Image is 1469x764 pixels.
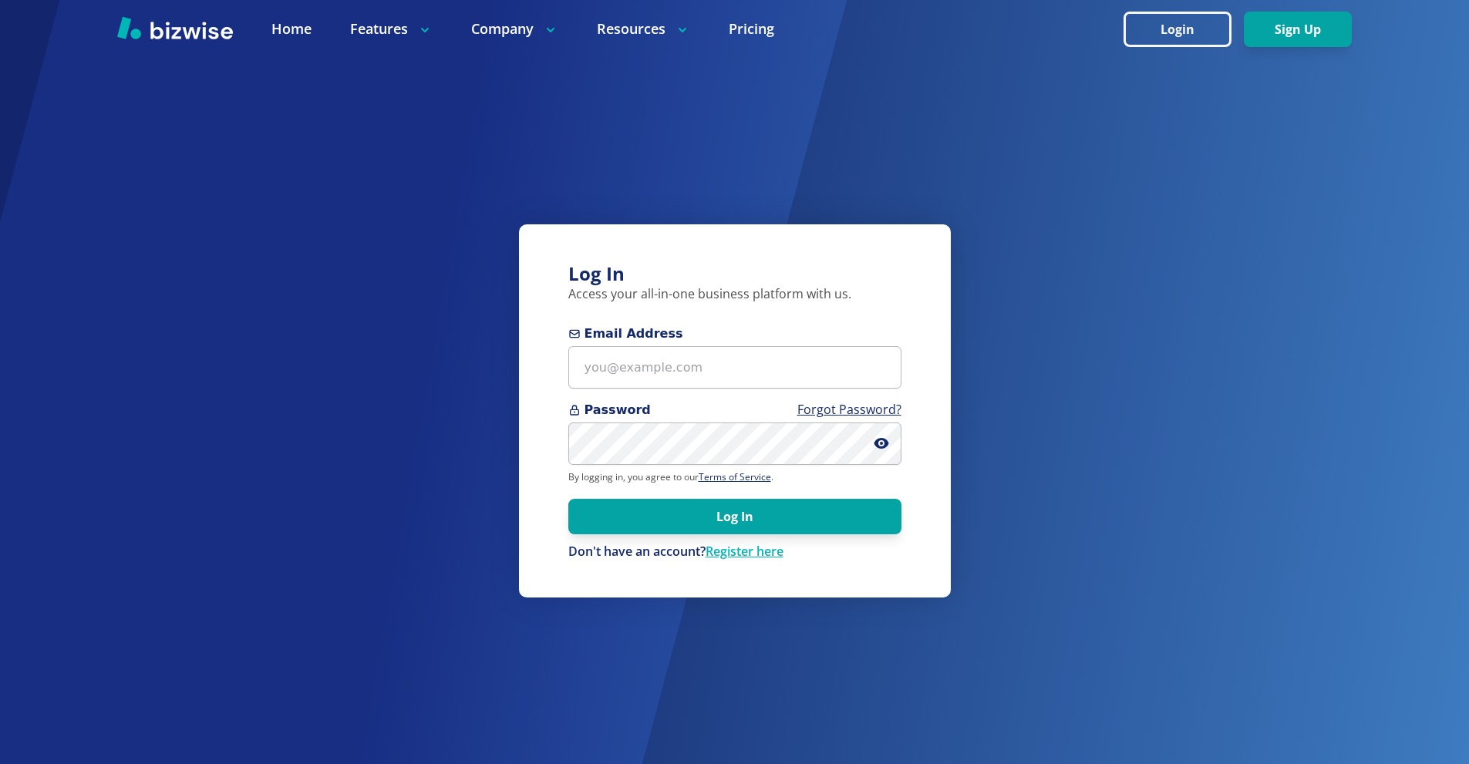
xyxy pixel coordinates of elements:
[117,16,233,39] img: Bizwise Logo
[706,543,783,560] a: Register here
[568,286,901,303] p: Access your all-in-one business platform with us.
[1244,12,1352,47] button: Sign Up
[568,544,901,560] p: Don't have an account?
[729,19,774,39] a: Pricing
[1124,22,1244,37] a: Login
[597,19,690,39] p: Resources
[568,499,901,534] button: Log In
[568,261,901,287] h3: Log In
[797,401,901,418] a: Forgot Password?
[471,19,558,39] p: Company
[568,544,901,560] div: Don't have an account?Register here
[568,346,901,389] input: you@example.com
[350,19,433,39] p: Features
[568,401,901,419] span: Password
[568,325,901,343] span: Email Address
[699,470,771,483] a: Terms of Service
[568,471,901,483] p: By logging in, you agree to our .
[1124,12,1231,47] button: Login
[1244,22,1352,37] a: Sign Up
[271,19,312,39] a: Home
